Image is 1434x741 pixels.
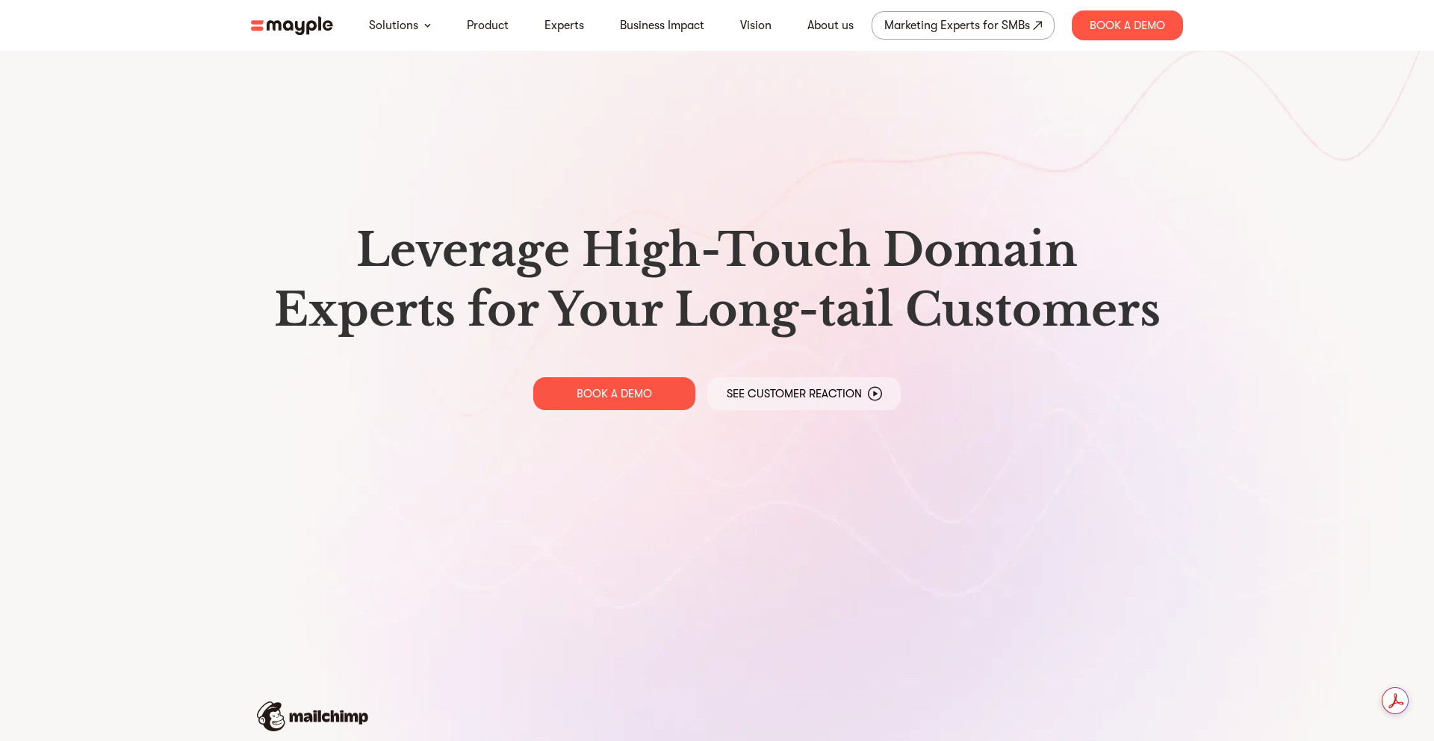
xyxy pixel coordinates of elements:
[577,386,652,401] p: BOOK A DEMO
[884,15,1030,36] div: Marketing Experts for SMBs
[544,16,584,34] a: Experts
[263,220,1171,340] h1: Leverage High-Touch Domain Experts for Your Long-tail Customers
[872,11,1055,40] a: Marketing Experts for SMBs
[467,16,509,34] a: Product
[707,377,901,410] a: See Customer Reaction
[533,377,695,410] a: BOOK A DEMO
[424,23,431,28] img: arrow-down
[1072,10,1183,40] div: Book A Demo
[727,386,862,401] p: See Customer Reaction
[740,16,772,34] a: Vision
[807,16,854,34] a: About us
[620,16,704,34] a: Business Impact
[257,701,368,731] img: mailchimp-logo
[369,16,418,34] a: Solutions
[251,16,333,35] img: mayple-logo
